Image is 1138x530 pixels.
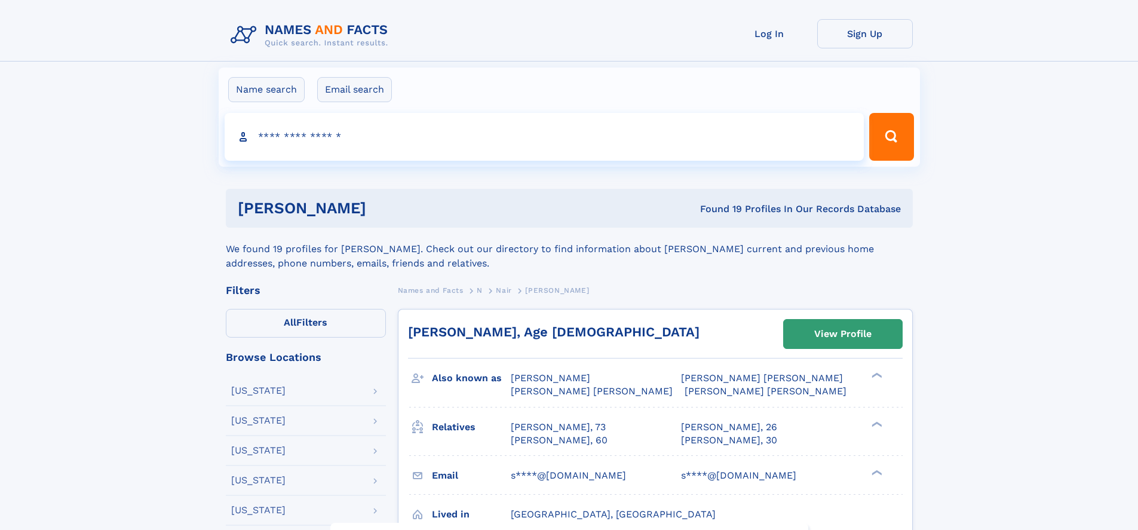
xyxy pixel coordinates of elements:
div: [US_STATE] [231,476,286,485]
div: ❯ [869,420,883,428]
label: Email search [317,77,392,102]
h3: Also known as [432,368,511,388]
div: [US_STATE] [231,446,286,455]
div: ❯ [869,468,883,476]
div: [US_STATE] [231,506,286,515]
label: Name search [228,77,305,102]
div: Browse Locations [226,352,386,363]
a: View Profile [784,320,902,348]
h1: [PERSON_NAME] [238,201,533,216]
div: ❯ [869,372,883,379]
span: [PERSON_NAME] [PERSON_NAME] [681,372,843,384]
a: N [477,283,483,298]
a: Nair [496,283,511,298]
img: Logo Names and Facts [226,19,398,51]
span: N [477,286,483,295]
div: [US_STATE] [231,386,286,396]
div: Filters [226,285,386,296]
a: [PERSON_NAME], 73 [511,421,606,434]
div: We found 19 profiles for [PERSON_NAME]. Check out our directory to find information about [PERSON... [226,228,913,271]
h3: Lived in [432,504,511,525]
span: Nair [496,286,511,295]
input: search input [225,113,864,161]
span: [PERSON_NAME] [PERSON_NAME] [511,385,673,397]
h3: Email [432,465,511,486]
a: Sign Up [817,19,913,48]
label: Filters [226,309,386,338]
button: Search Button [869,113,913,161]
a: [PERSON_NAME], 30 [681,434,777,447]
span: [PERSON_NAME] [PERSON_NAME] [685,385,846,397]
a: Log In [722,19,817,48]
div: [US_STATE] [231,416,286,425]
a: [PERSON_NAME], 60 [511,434,608,447]
div: Found 19 Profiles In Our Records Database [533,203,901,216]
h3: Relatives [432,417,511,437]
a: [PERSON_NAME], Age [DEMOGRAPHIC_DATA] [408,324,700,339]
a: Names and Facts [398,283,464,298]
span: [PERSON_NAME] [525,286,589,295]
span: All [284,317,296,328]
span: [GEOGRAPHIC_DATA], [GEOGRAPHIC_DATA] [511,508,716,520]
div: View Profile [814,320,872,348]
a: [PERSON_NAME], 26 [681,421,777,434]
span: [PERSON_NAME] [511,372,590,384]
